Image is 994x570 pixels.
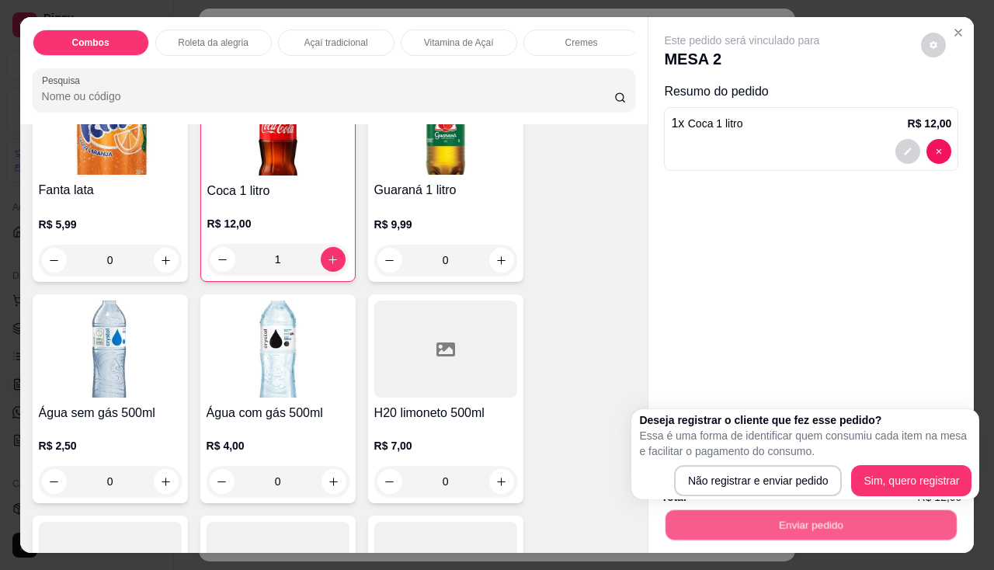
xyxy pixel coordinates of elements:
[666,510,957,540] button: Enviar pedido
[895,139,920,164] button: decrease-product-quantity
[207,404,349,422] h4: Água com gás 500ml
[39,404,182,422] h4: Água sem gás 500ml
[374,181,517,200] h4: Guaraná 1 litro
[178,36,248,49] p: Roleta da alegria
[946,20,971,45] button: Close
[207,438,349,454] p: R$ 4,00
[210,247,235,272] button: decrease-product-quantity
[39,181,182,200] h4: Fanta lata
[42,248,67,273] button: decrease-product-quantity
[39,301,182,398] img: product-image
[489,469,514,494] button: increase-product-quantity
[664,82,958,101] p: Resumo do pedido
[210,469,235,494] button: decrease-product-quantity
[374,217,517,232] p: R$ 9,99
[207,301,349,398] img: product-image
[207,182,349,200] h4: Coca 1 litro
[42,89,614,104] input: Pesquisa
[321,247,346,272] button: increase-product-quantity
[39,438,182,454] p: R$ 2,50
[42,469,67,494] button: decrease-product-quantity
[671,114,742,133] p: 1 x
[374,438,517,454] p: R$ 7,00
[926,139,951,164] button: decrease-product-quantity
[39,78,182,175] img: product-image
[664,33,819,48] p: Este pedido será vinculado para
[42,74,85,87] label: Pesquisa
[374,404,517,422] h4: H20 limoneto 500ml
[664,48,819,70] p: MESA 2
[921,33,946,57] button: decrease-product-quantity
[639,412,971,428] h2: Deseja registrar o cliente que fez esse pedido?
[688,117,743,130] span: Coca 1 litro
[639,428,971,459] p: Essa é uma forma de identificar quem consumiu cada item na mesa e facilitar o pagamento do consumo.
[39,217,182,232] p: R$ 5,99
[304,36,368,49] p: Açaí tradicional
[154,469,179,494] button: increase-product-quantity
[424,36,494,49] p: Vitamina de Açaí
[661,491,686,503] strong: Total
[377,469,402,494] button: decrease-product-quantity
[72,36,109,49] p: Combos
[374,78,517,175] img: product-image
[154,248,179,273] button: increase-product-quantity
[321,469,346,494] button: increase-product-quantity
[207,216,349,231] p: R$ 12,00
[489,248,514,273] button: increase-product-quantity
[674,465,843,496] button: Não registrar e enviar pedido
[908,116,952,131] p: R$ 12,00
[565,36,598,49] p: Cremes
[207,78,349,176] img: product-image
[377,248,402,273] button: decrease-product-quantity
[851,465,971,496] button: Sim, quero registrar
